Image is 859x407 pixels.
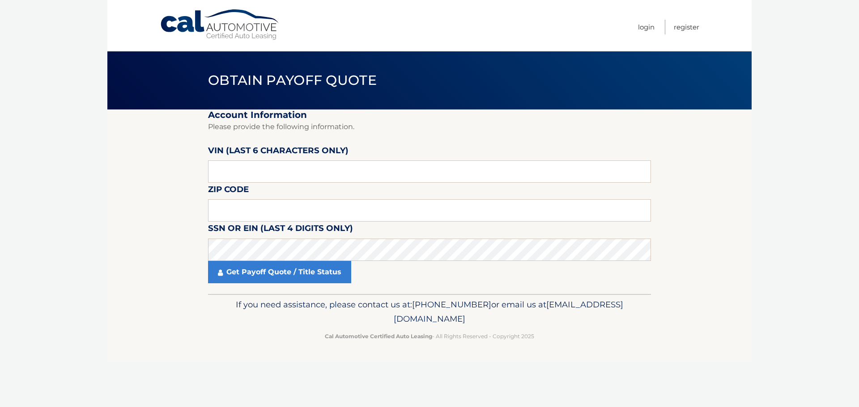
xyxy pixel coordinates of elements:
label: VIN (last 6 characters only) [208,144,349,160]
span: [PHONE_NUMBER] [412,299,491,310]
span: Obtain Payoff Quote [208,72,377,88]
label: Zip Code [208,183,249,199]
a: Register [674,20,699,34]
h2: Account Information [208,109,651,121]
a: Get Payoff Quote / Title Status [208,261,351,283]
label: SSN or EIN (last 4 digits only) [208,222,353,238]
p: Please provide the following information. [208,121,651,133]
a: Cal Automotive [160,9,281,41]
strong: Cal Automotive Certified Auto Leasing [325,333,432,340]
p: If you need assistance, please contact us at: or email us at [214,298,645,326]
p: - All Rights Reserved - Copyright 2025 [214,331,645,341]
a: Login [638,20,655,34]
